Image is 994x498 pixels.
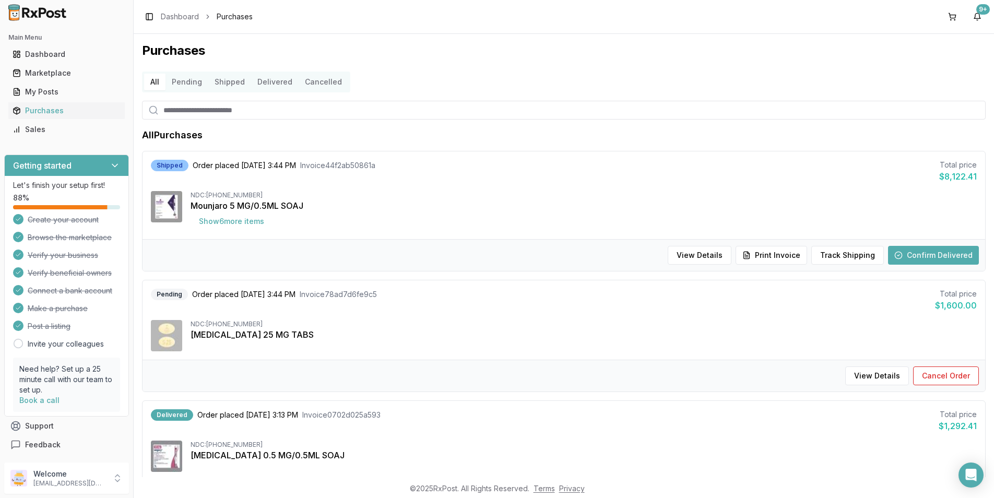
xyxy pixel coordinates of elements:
[939,409,977,420] div: Total price
[939,160,977,170] div: Total price
[33,469,106,479] p: Welcome
[191,199,977,212] div: Mounjaro 5 MG/0.5ML SOAJ
[192,289,295,300] span: Order placed [DATE] 3:44 PM
[300,289,377,300] span: Invoice 78ad7d6fe9c5
[13,105,121,116] div: Purchases
[217,11,253,22] span: Purchases
[4,84,129,100] button: My Posts
[8,120,125,139] a: Sales
[19,396,60,405] a: Book a call
[913,366,979,385] button: Cancel Order
[302,410,381,420] span: Invoice 0702d025a593
[668,246,731,265] button: View Details
[13,180,120,191] p: Let's finish your setup first!
[13,124,121,135] div: Sales
[191,212,273,231] button: Show6more items
[811,246,884,265] button: Track Shipping
[13,68,121,78] div: Marketplace
[28,303,88,314] span: Make a purchase
[151,191,182,222] img: Mounjaro 5 MG/0.5ML SOAJ
[8,33,125,42] h2: Main Menu
[4,435,129,454] button: Feedback
[10,470,27,487] img: User avatar
[935,299,977,312] div: $1,600.00
[935,289,977,299] div: Total price
[4,4,71,21] img: RxPost Logo
[845,366,909,385] button: View Details
[8,101,125,120] a: Purchases
[161,11,199,22] a: Dashboard
[33,479,106,488] p: [EMAIL_ADDRESS][DOMAIN_NAME]
[28,321,70,331] span: Post a listing
[151,441,182,472] img: Wegovy 0.5 MG/0.5ML SOAJ
[976,4,990,15] div: 9+
[28,339,104,349] a: Invite your colleagues
[8,45,125,64] a: Dashboard
[142,128,203,143] h1: All Purchases
[736,246,807,265] button: Print Invoice
[151,160,188,171] div: Shipped
[28,250,98,260] span: Verify your business
[28,286,112,296] span: Connect a bank account
[191,191,977,199] div: NDC: [PHONE_NUMBER]
[8,82,125,101] a: My Posts
[144,74,165,90] button: All
[161,11,253,22] nav: breadcrumb
[142,42,986,59] h1: Purchases
[4,102,129,119] button: Purchases
[193,160,296,171] span: Order placed [DATE] 3:44 PM
[939,420,977,432] div: $1,292.41
[4,46,129,63] button: Dashboard
[28,215,99,225] span: Create your account
[300,160,375,171] span: Invoice 44f2ab50861a
[13,193,29,203] span: 88 %
[197,410,298,420] span: Order placed [DATE] 3:13 PM
[25,440,61,450] span: Feedback
[13,87,121,97] div: My Posts
[4,121,129,138] button: Sales
[19,364,114,395] p: Need help? Set up a 25 minute call with our team to set up.
[939,170,977,183] div: $8,122.41
[969,8,986,25] button: 9+
[208,74,251,90] button: Shipped
[559,484,585,493] a: Privacy
[165,74,208,90] button: Pending
[888,246,979,265] button: Confirm Delivered
[151,320,182,351] img: Jardiance 25 MG TABS
[251,74,299,90] button: Delivered
[28,232,112,243] span: Browse the marketplace
[299,74,348,90] button: Cancelled
[13,49,121,60] div: Dashboard
[28,268,112,278] span: Verify beneficial owners
[191,328,977,341] div: [MEDICAL_DATA] 25 MG TABS
[4,417,129,435] button: Support
[8,64,125,82] a: Marketplace
[191,320,977,328] div: NDC: [PHONE_NUMBER]
[151,409,193,421] div: Delivered
[534,484,555,493] a: Terms
[13,159,72,172] h3: Getting started
[151,289,188,300] div: Pending
[191,441,977,449] div: NDC: [PHONE_NUMBER]
[191,449,977,461] div: [MEDICAL_DATA] 0.5 MG/0.5ML SOAJ
[4,65,129,81] button: Marketplace
[959,463,984,488] div: Open Intercom Messenger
